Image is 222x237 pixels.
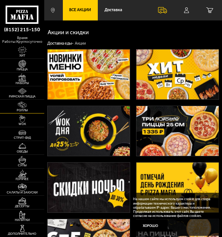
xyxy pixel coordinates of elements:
button: Хорошо [133,220,168,231]
h1: Акции и скидки [48,29,219,35]
p: На нашем сайте мы используем cookie для сбора информации технического характера и обрабатываем IP... [133,197,212,218]
div: Акции [75,41,86,46]
a: Доставка еды- [47,41,74,46]
span: Доставка [104,8,122,12]
span: Все Акции [69,8,91,12]
div: ; [44,20,222,26]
